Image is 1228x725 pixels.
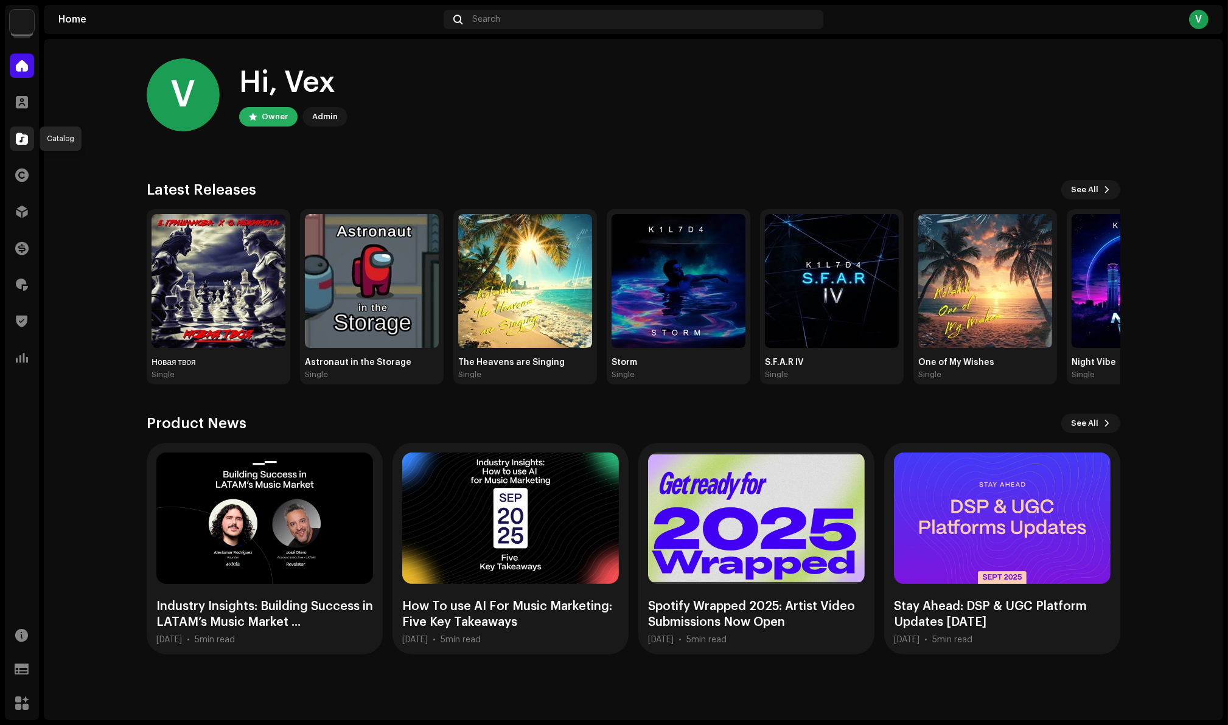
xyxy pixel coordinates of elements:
div: Admin [312,109,338,124]
div: Industry Insights: Building Success in LATAM’s Music Market ... [156,598,373,630]
div: [DATE] [156,635,182,645]
div: • [433,635,436,645]
div: V [147,58,220,131]
div: V [1189,10,1209,29]
div: Single [152,370,175,380]
img: 9a21b00f-1843-4aea-bce5-ff5848651f16 [305,214,439,348]
div: S.F.A.R IV [765,358,899,367]
div: How To use AI For Music Marketing: Five Key Takeaways [402,598,619,630]
span: min read [200,636,235,644]
div: Single [612,370,635,380]
span: min read [691,636,727,644]
img: 4f352ab7-c6b2-4ec4-b97a-09ea22bd155f [10,10,34,34]
div: Owner [262,109,288,124]
span: See All [1071,178,1098,202]
div: Stay Ahead: DSP & UGC Platform Updates [DATE] [894,598,1111,630]
h3: Product News [147,414,246,433]
div: Single [1072,370,1095,380]
span: See All [1071,411,1098,435]
img: f54e66a7-785a-45d1-81e5-cbce095f68ce [612,214,745,348]
div: • [679,635,682,645]
div: The Heavens are Singing [458,358,592,367]
span: min read [445,636,481,644]
div: Single [458,370,481,380]
div: • [187,635,190,645]
div: One of My Wishes [918,358,1052,367]
div: Night Vibe [1072,358,1205,367]
div: Spotify Wrapped 2025: Artist Video Submissions Now Open [648,598,865,630]
div: 5 [932,635,972,645]
h3: Latest Releases [147,180,256,199]
div: Storm [612,358,745,367]
div: Astronaut in the Storage [305,358,439,367]
button: See All [1061,414,1120,433]
div: Home [58,15,439,24]
div: 5 [441,635,481,645]
img: ca202aad-e9ca-43cb-b020-440608160178 [458,214,592,348]
div: • [924,635,927,645]
img: baee0e9b-b2d9-48be-a2ea-33de47581536 [1072,214,1205,348]
div: [DATE] [648,635,674,645]
div: Hi, Vex [239,63,347,102]
span: min read [937,636,972,644]
div: [DATE] [894,635,919,645]
span: Search [472,15,500,24]
div: Single [305,370,328,380]
div: Single [918,370,941,380]
div: 5 [195,635,235,645]
button: See All [1061,180,1120,199]
div: [DATE] [402,635,428,645]
div: Новая твоя [152,358,285,367]
img: d91665aa-2b8b-420e-a7e3-68ff74e54fcb [918,214,1052,348]
div: Single [765,370,788,380]
img: 8a12d82b-cd01-4839-b0df-c9df35a61845 [152,214,285,348]
img: 1876eb94-3661-4549-8fd9-89e5417634e1 [765,214,899,348]
div: 5 [686,635,727,645]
